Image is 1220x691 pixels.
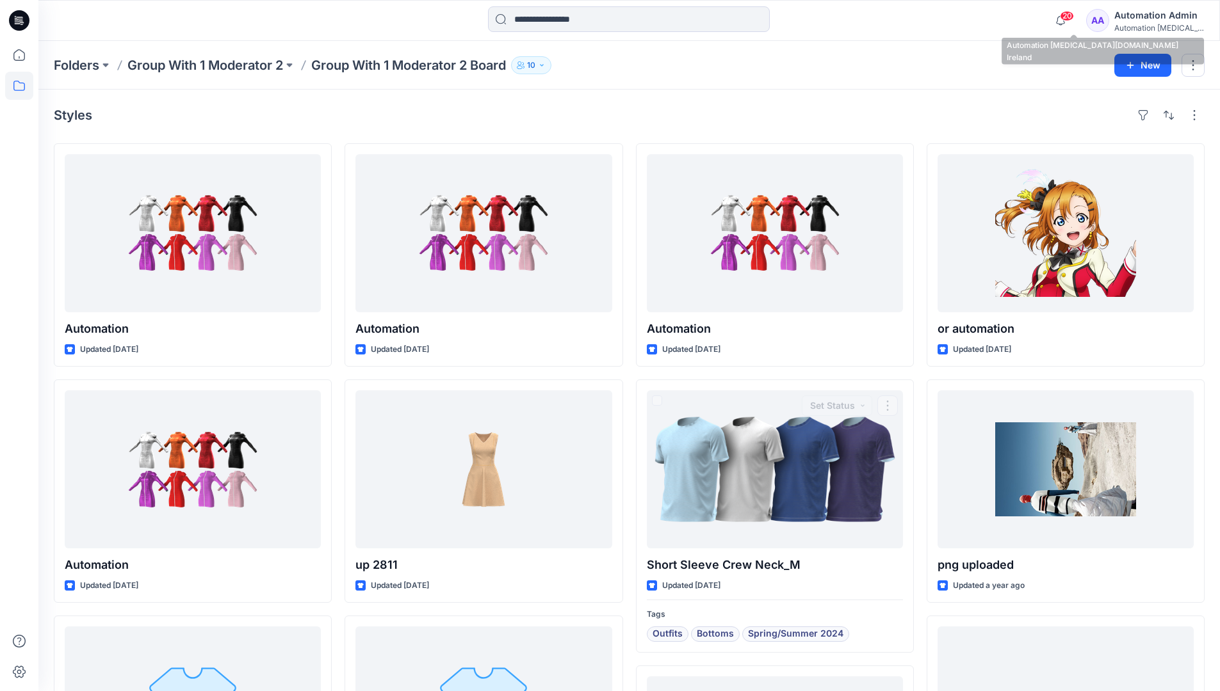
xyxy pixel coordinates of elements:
[647,556,903,574] p: Short Sleeve Crew Neck_M
[65,320,321,338] p: Automation
[748,626,843,642] span: Spring/Summer 2024
[953,343,1011,356] p: Updated [DATE]
[653,626,683,642] span: Outfits
[662,579,720,592] p: Updated [DATE]
[355,556,612,574] p: up 2811
[938,556,1194,574] p: png uploaded
[1114,8,1204,23] div: Automation Admin
[938,390,1194,548] a: png uploaded
[511,56,551,74] button: 10
[697,626,734,642] span: Bottoms
[127,56,283,74] a: Group With 1 Moderator 2
[938,154,1194,312] a: or automation
[371,579,429,592] p: Updated [DATE]
[311,56,506,74] p: Group With 1 Moderator 2 Board
[647,320,903,338] p: Automation
[355,390,612,548] a: up 2811
[355,154,612,312] a: Automation
[647,608,903,621] p: Tags
[938,320,1194,338] p: or automation
[662,343,720,356] p: Updated [DATE]
[647,390,903,548] a: Short Sleeve Crew Neck_M
[54,107,92,123] h4: Styles
[371,343,429,356] p: Updated [DATE]
[80,343,138,356] p: Updated [DATE]
[1114,54,1171,77] button: New
[54,56,99,74] a: Folders
[65,154,321,312] a: Automation
[1114,23,1204,33] div: Automation [MEDICAL_DATA]...
[527,58,535,72] p: 10
[1060,11,1074,21] span: 20
[953,579,1025,592] p: Updated a year ago
[65,556,321,574] p: Automation
[647,154,903,312] a: Automation
[80,579,138,592] p: Updated [DATE]
[355,320,612,338] p: Automation
[1086,9,1109,32] div: AA
[65,390,321,548] a: Automation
